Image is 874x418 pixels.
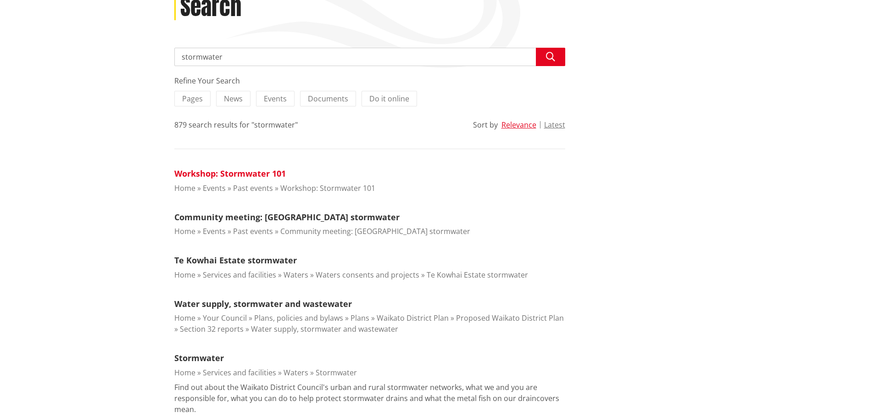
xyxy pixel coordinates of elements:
[174,226,195,236] a: Home
[174,368,195,378] a: Home
[377,313,449,323] a: Waikato District Plan
[182,94,203,104] span: Pages
[254,313,343,323] a: Plans, policies and bylaws
[174,255,297,266] a: Te Kowhai Estate stormwater
[427,270,528,280] a: Te Kowhai Estate stormwater
[308,94,348,104] span: Documents
[174,352,224,363] a: Stormwater
[544,121,565,129] button: Latest
[280,226,470,236] a: Community meeting: [GEOGRAPHIC_DATA] stormwater
[284,270,308,280] a: Waters
[832,379,865,412] iframe: Messenger Launcher
[473,119,498,130] div: Sort by
[369,94,409,104] span: Do it online
[456,313,564,323] a: Proposed Waikato District Plan
[203,313,247,323] a: Your Council
[174,382,565,415] p: Find out about the Waikato District Council's urban and rural stormwater networks, what we and yo...
[264,94,287,104] span: Events
[351,313,369,323] a: Plans
[501,121,536,129] button: Relevance
[174,212,400,223] a: Community meeting: [GEOGRAPHIC_DATA] stormwater
[233,226,273,236] a: Past events
[174,270,195,280] a: Home
[203,226,226,236] a: Events
[174,119,298,130] div: 879 search results for "stormwater"
[174,298,352,309] a: Water supply, stormwater and wastewater
[203,368,276,378] a: Services and facilities
[174,48,565,66] input: Search input
[233,183,273,193] a: Past events
[284,368,308,378] a: Waters
[280,183,375,193] a: Workshop: Stormwater 101
[316,270,419,280] a: Waters consents and projects
[174,183,195,193] a: Home
[224,94,243,104] span: News
[174,75,565,86] div: Refine Your Search
[203,270,276,280] a: Services and facilities
[316,368,357,378] a: Stormwater
[180,324,244,334] a: Section 32 reports
[174,168,286,179] a: Workshop: Stormwater 101
[203,183,226,193] a: Events
[251,324,398,334] a: Water supply, stormwater and wastewater
[174,313,195,323] a: Home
